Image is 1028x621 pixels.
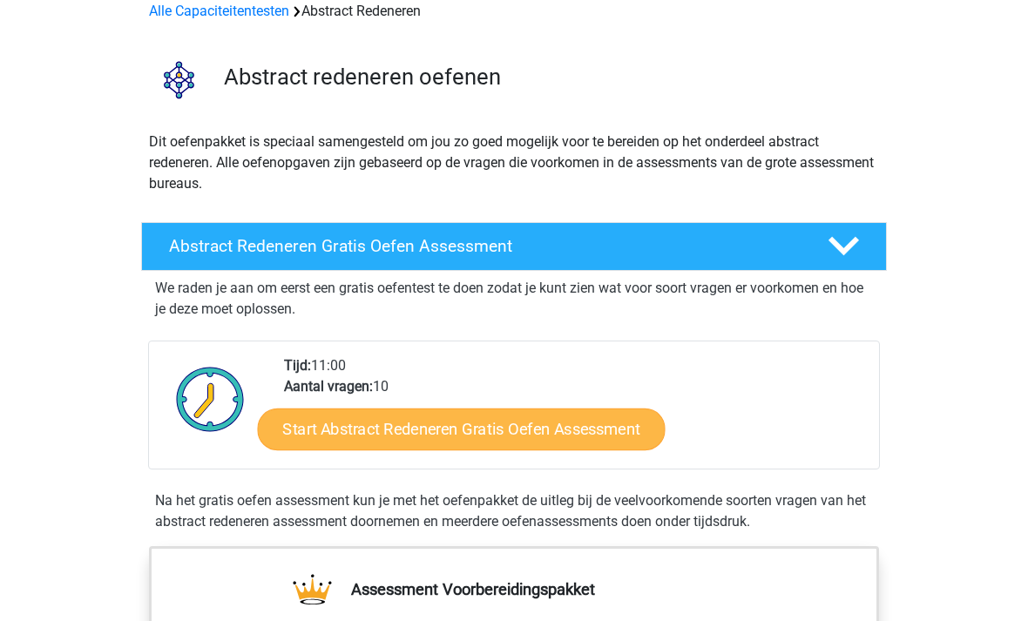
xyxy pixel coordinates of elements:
div: Abstract Redeneren [142,1,886,22]
img: abstract redeneren [142,43,216,117]
img: Klok [166,355,254,442]
p: We raden je aan om eerst een gratis oefentest te doen zodat je kunt zien wat voor soort vragen er... [155,278,873,320]
h3: Abstract redeneren oefenen [224,64,873,91]
b: Tijd: [284,357,311,374]
a: Start Abstract Redeneren Gratis Oefen Assessment [258,408,666,449]
div: Na het gratis oefen assessment kun je met het oefenpakket de uitleg bij de veelvoorkomende soorte... [148,490,880,532]
div: 11:00 10 [271,355,878,469]
a: Abstract Redeneren Gratis Oefen Assessment [134,222,894,271]
a: Alle Capaciteitentesten [149,3,289,19]
p: Dit oefenpakket is speciaal samengesteld om jou zo goed mogelijk voor te bereiden op het onderdee... [149,132,879,194]
b: Aantal vragen: [284,378,373,395]
h4: Abstract Redeneren Gratis Oefen Assessment [169,236,800,256]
